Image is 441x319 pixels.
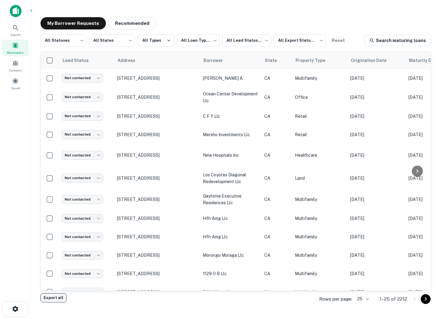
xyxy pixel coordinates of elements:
[117,197,197,202] p: [STREET_ADDRESS]
[117,113,197,119] p: [STREET_ADDRESS]
[203,113,258,120] p: c f y llc
[177,33,220,48] div: All Loan Types
[264,196,289,203] p: CA
[264,152,289,159] p: CA
[203,90,258,104] p: ocean center development llc
[350,94,402,101] p: [DATE]
[350,131,402,138] p: [DATE]
[118,57,143,64] span: Address
[264,233,289,240] p: CA
[295,289,344,295] p: Multifamily
[292,52,347,69] th: Property Type
[89,33,135,48] div: All States
[117,75,197,81] p: [STREET_ADDRESS]
[200,52,261,69] th: Borrower
[355,294,370,303] div: 25
[296,57,333,64] span: Property Type
[59,52,114,69] th: Lead Status
[350,196,402,203] p: [DATE]
[117,175,197,181] p: [STREET_ADDRESS]
[117,94,197,100] p: [STREET_ADDRESS]
[295,94,344,101] p: Office
[203,152,258,159] p: nme hospitals inc
[2,40,29,56] div: Borrowers
[62,288,103,297] div: Not contacted
[203,171,258,185] p: los coyotes diagonal redevelopment llc
[203,233,258,240] p: hfh amg llc
[7,50,24,55] span: Borrowers
[11,86,20,90] span: Saved
[410,270,441,299] iframe: Chat Widget
[203,57,231,64] span: Borrower
[264,252,289,259] p: CA
[62,174,103,183] div: Not contacted
[350,270,402,277] p: [DATE]
[203,75,258,82] p: [PERSON_NAME] a
[117,289,197,295] p: [STREET_ADDRESS]
[62,251,103,260] div: Not contacted
[261,52,292,69] th: State
[347,52,405,69] th: Origination Date
[10,5,21,17] img: capitalize-icon.png
[264,215,289,222] p: CA
[117,252,197,258] p: [STREET_ADDRESS]
[108,17,156,29] button: Recommended
[295,252,344,259] p: Multifamily
[295,270,344,277] p: Multifamily
[2,75,29,92] a: Saved
[62,57,97,64] span: Lead Status
[328,34,348,47] button: Reset
[364,35,431,46] a: Search maturing loans
[350,175,402,182] p: [DATE]
[222,33,271,48] div: All Lead Statuses
[117,132,197,137] p: [STREET_ADDRESS]
[264,75,289,82] p: CA
[203,252,258,259] p: morongo moraga llc
[295,152,344,159] p: Healthcare
[295,113,344,120] p: Retail
[350,215,402,222] p: [DATE]
[350,113,402,120] p: [DATE]
[62,130,103,139] div: Not contacted
[62,112,103,121] div: Not contacted
[409,57,439,64] h6: Maturity Date
[41,293,67,302] button: Export all
[295,196,344,203] p: Multifamily
[203,131,258,138] p: mersho investments llc
[114,52,200,69] th: Address
[264,113,289,120] p: CA
[350,233,402,240] p: [DATE]
[274,33,326,48] div: All Export Statuses
[295,215,344,222] p: Multifamily
[62,151,103,160] div: Not contacted
[295,131,344,138] p: Retail
[41,33,87,48] div: All Statuses
[203,215,258,222] p: hfh amg llc
[10,32,21,37] span: Search
[62,195,103,204] div: Not contacted
[350,152,402,159] p: [DATE]
[264,131,289,138] p: CA
[295,175,344,182] p: Land
[2,22,29,38] a: Search
[117,234,197,240] p: [STREET_ADDRESS]
[319,295,352,303] p: Rows per page:
[2,57,29,74] a: Contacts
[264,270,289,277] p: CA
[203,193,258,206] p: gaytonia executive residences llc
[9,68,21,73] span: Contacts
[203,270,258,277] p: 1129 o b llc
[350,75,402,82] p: [DATE]
[380,295,407,303] p: 1–25 of 2212
[295,233,344,240] p: Multifamily
[264,289,289,295] p: CA
[203,289,258,295] p: 520 willow llc
[62,93,103,102] div: Not contacted
[117,271,197,276] p: [STREET_ADDRESS]
[350,289,402,295] p: [DATE]
[62,74,103,83] div: Not contacted
[351,57,394,64] span: Origination Date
